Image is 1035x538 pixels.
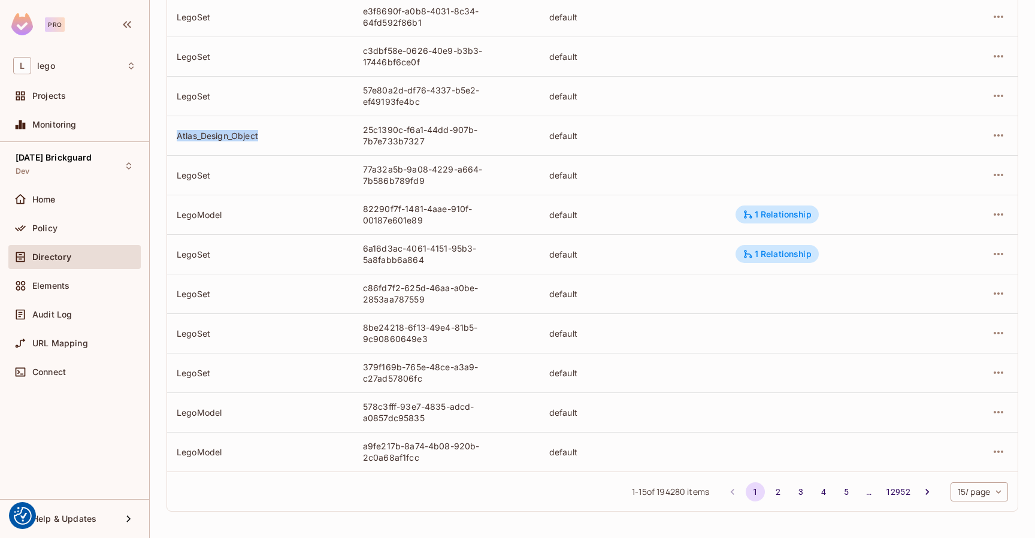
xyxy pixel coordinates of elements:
[32,281,69,291] span: Elements
[549,170,716,181] div: default
[791,482,810,501] button: Go to page 3
[363,361,530,384] div: 379f169b-765e-48ce-a3a9-c27ad57806fc
[363,243,530,265] div: 6a16d3ac-4061-4151-95b3-5a8fabb6a864
[32,252,71,262] span: Directory
[549,130,716,141] div: default
[177,367,344,379] div: LegoSet
[632,485,709,498] span: 1 - 15 of 194280 items
[549,446,716,458] div: default
[363,164,530,186] div: 77a32a5b-9a08-4229-a664-7b586b789fd9
[882,482,914,501] button: Go to page 12952
[363,45,530,68] div: c3dbf58e-0626-40e9-b3b3-17446bf6ce0f
[721,482,939,501] nav: pagination navigation
[549,90,716,102] div: default
[32,367,66,377] span: Connect
[860,486,879,498] div: …
[16,153,92,162] span: [DATE] Brickguard
[177,90,344,102] div: LegoSet
[549,328,716,339] div: default
[177,446,344,458] div: LegoModel
[32,338,88,348] span: URL Mapping
[37,61,55,71] span: Workspace: lego
[549,407,716,418] div: default
[363,84,530,107] div: 57e80a2d-df76-4337-b5e2-ef49193fe4bc
[13,57,31,74] span: L
[363,203,530,226] div: 82290f7f-1481-4aae-910f-00187e601e89
[11,13,33,35] img: SReyMgAAAABJRU5ErkJggg==
[45,17,65,32] div: Pro
[32,223,57,233] span: Policy
[16,167,29,176] span: Dev
[743,249,812,259] div: 1 Relationship
[363,401,530,424] div: 578c3fff-93e7-4835-adcd-a0857dc95835
[363,440,530,463] div: a9fe217b-8a74-4b08-920b-2c0a68af1fcc
[32,120,77,129] span: Monitoring
[814,482,833,501] button: Go to page 4
[837,482,856,501] button: Go to page 5
[549,11,716,23] div: default
[363,322,530,344] div: 8be24218-6f13-49e4-81b5-9c90860649e3
[951,482,1008,501] div: 15 / page
[918,482,937,501] button: Go to next page
[32,91,66,101] span: Projects
[768,482,788,501] button: Go to page 2
[177,328,344,339] div: LegoSet
[363,124,530,147] div: 25c1390c-f6a1-44dd-907b-7b7e733b7327
[177,209,344,220] div: LegoModel
[14,507,32,525] img: Revisit consent button
[177,249,344,260] div: LegoSet
[177,407,344,418] div: LegoModel
[549,249,716,260] div: default
[549,51,716,62] div: default
[177,170,344,181] div: LegoSet
[14,507,32,525] button: Consent Preferences
[549,288,716,300] div: default
[549,209,716,220] div: default
[177,51,344,62] div: LegoSet
[746,482,765,501] button: page 1
[177,130,344,141] div: Atlas_Design_Object
[363,282,530,305] div: c86fd7f2-625d-46aa-a0be-2853aa787559
[363,5,530,28] div: e3f8690f-a0b8-4031-8c34-64fd592f86b1
[32,195,56,204] span: Home
[743,209,812,220] div: 1 Relationship
[177,288,344,300] div: LegoSet
[32,514,96,524] span: Help & Updates
[177,11,344,23] div: LegoSet
[549,367,716,379] div: default
[32,310,72,319] span: Audit Log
